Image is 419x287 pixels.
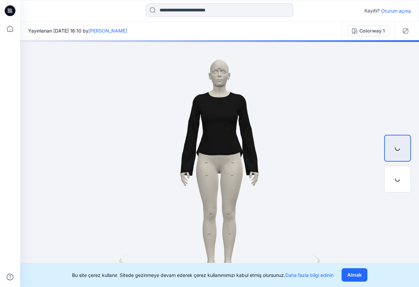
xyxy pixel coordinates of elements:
div: Colorway 1 [359,27,385,35]
button: Almak [342,268,367,282]
p: Oturum açma [381,7,411,14]
a: [PERSON_NAME] [88,28,127,34]
p: Bu site çerez kullanır. Sitede gezinmeye devam ederek çerez kullanımımızı kabul etmiş olursunuz. [72,272,334,279]
span: Yayınlanan [DATE] 16:10 by [28,27,127,34]
p: Kayıtlı? [364,7,380,15]
a: Daha fazla bilgi edinin [285,272,334,278]
button: Colorway 1 [348,25,389,36]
